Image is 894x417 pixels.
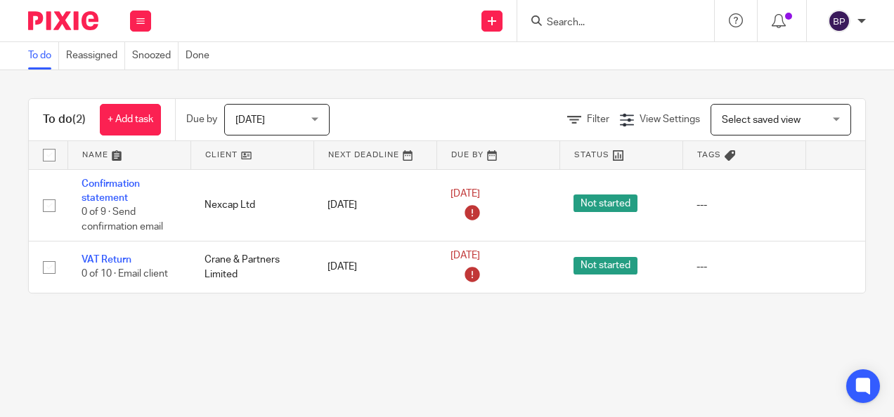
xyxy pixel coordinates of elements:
span: Not started [574,257,637,274]
td: [DATE] [313,169,436,241]
a: + Add task [100,104,161,135]
span: Tags [697,151,721,159]
span: [DATE] [451,251,480,261]
span: [DATE] [235,115,265,125]
img: Pixie [28,11,98,30]
a: To do [28,42,59,69]
a: Done [186,42,216,69]
span: 0 of 9 · Send confirmation email [82,207,163,232]
a: Reassigned [66,42,125,69]
a: Confirmation statement [82,179,140,203]
td: Crane & Partners Limited [190,241,313,293]
div: --- [697,198,791,212]
td: [DATE] [313,241,436,293]
div: --- [697,260,791,274]
a: Snoozed [132,42,179,69]
span: (2) [72,114,86,125]
h1: To do [43,112,86,127]
span: Select saved view [722,115,801,125]
img: svg%3E [828,10,850,32]
span: 0 of 10 · Email client [82,270,168,279]
span: Filter [587,114,609,124]
span: Not started [574,194,637,212]
span: View Settings [640,114,700,124]
td: Nexcap Ltd [190,169,313,241]
a: VAT Return [82,255,131,265]
input: Search [545,17,672,29]
p: Due by [186,112,217,126]
span: [DATE] [451,189,480,199]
